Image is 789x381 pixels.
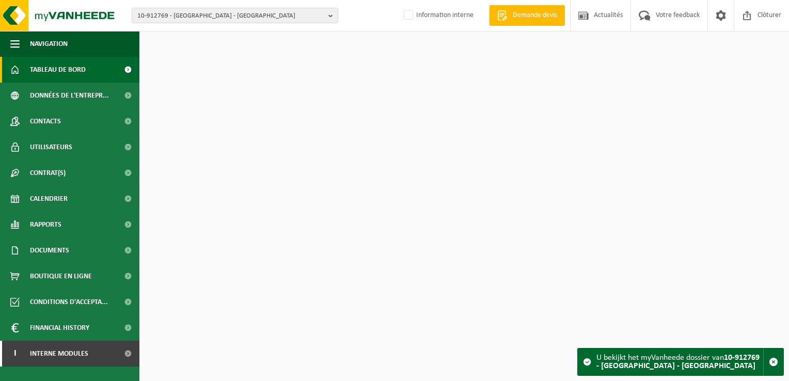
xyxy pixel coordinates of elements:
[510,10,560,21] span: Demande devis
[137,8,324,24] span: 10-912769 - [GEOGRAPHIC_DATA] - [GEOGRAPHIC_DATA]
[30,341,88,367] span: Interne modules
[30,263,92,289] span: Boutique en ligne
[30,289,108,315] span: Conditions d'accepta...
[30,186,68,212] span: Calendrier
[30,212,61,237] span: Rapports
[30,160,66,186] span: Contrat(s)
[30,237,69,263] span: Documents
[596,354,760,370] strong: 10-912769 - [GEOGRAPHIC_DATA] - [GEOGRAPHIC_DATA]
[132,8,338,23] button: 10-912769 - [GEOGRAPHIC_DATA] - [GEOGRAPHIC_DATA]
[30,315,89,341] span: Financial History
[596,348,763,375] div: U bekijkt het myVanheede dossier van
[30,108,61,134] span: Contacts
[30,134,72,160] span: Utilisateurs
[402,8,474,23] label: Information interne
[30,83,109,108] span: Données de l'entrepr...
[489,5,565,26] a: Demande devis
[30,57,86,83] span: Tableau de bord
[30,31,68,57] span: Navigation
[10,341,20,367] span: I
